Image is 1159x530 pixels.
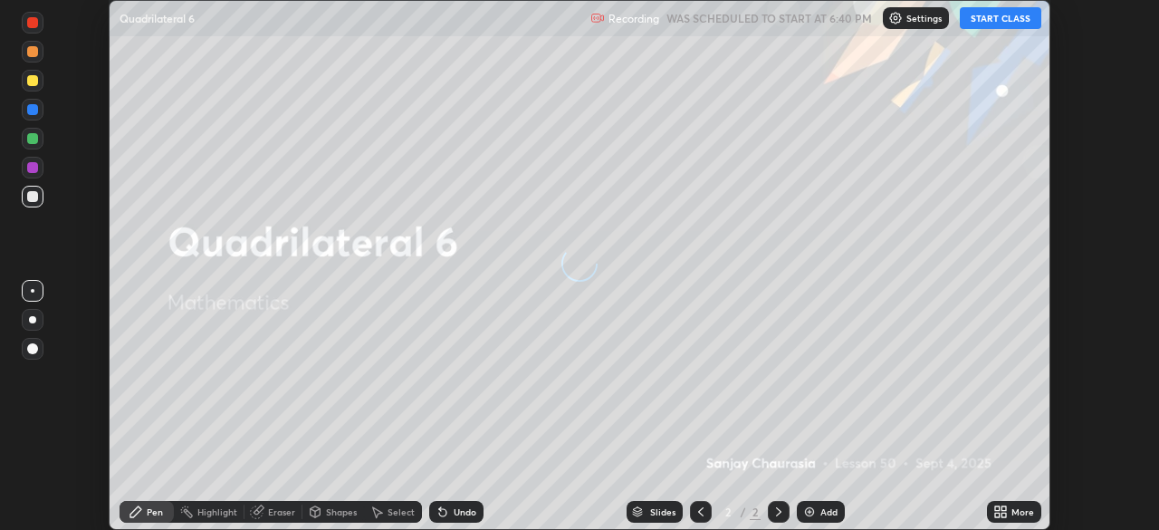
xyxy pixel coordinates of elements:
div: Slides [650,507,675,516]
img: recording.375f2c34.svg [590,11,605,25]
div: More [1011,507,1034,516]
div: 2 [719,506,737,517]
button: START CLASS [960,7,1041,29]
div: Shapes [326,507,357,516]
div: Pen [147,507,163,516]
div: Highlight [197,507,237,516]
div: 2 [750,504,761,520]
p: Settings [906,14,942,23]
p: Quadrilateral 6 [120,11,195,25]
p: Recording [608,12,659,25]
div: Add [820,507,838,516]
h5: WAS SCHEDULED TO START AT 6:40 PM [666,10,872,26]
img: class-settings-icons [888,11,903,25]
img: add-slide-button [802,505,817,519]
div: Undo [454,507,476,516]
div: Select [388,507,415,516]
div: / [741,506,746,517]
div: Eraser [268,507,295,516]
